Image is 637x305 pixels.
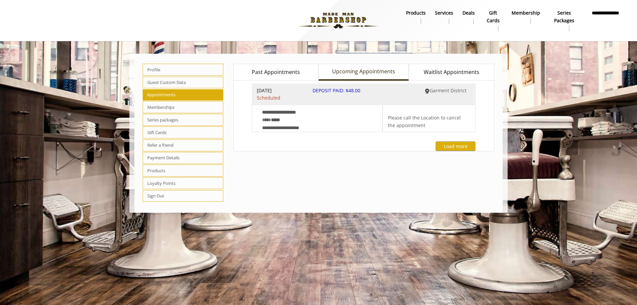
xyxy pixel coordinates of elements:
span: Profile [143,64,223,76]
span: Garment District [430,87,466,94]
b: Series packages [549,9,579,24]
span: Appointments [143,89,223,101]
button: Load more [436,141,475,151]
span: Past Appointments [252,68,300,77]
img: Made Man Barbershop logo [293,2,384,39]
a: Series packagesSeries packages [545,8,584,33]
span: Guest Custom Data [143,77,223,89]
span: Refer a friend [143,139,223,151]
span: Loyalty Points [143,177,223,189]
span: DEPOSIT PAID: $48.00 [313,87,360,94]
a: DealsDeals [458,8,479,26]
b: Deals [462,9,475,17]
b: products [406,9,426,17]
b: [DATE] [257,87,303,94]
span: Please call the Location to cancel the appointment [388,114,461,128]
span: Products [143,165,223,177]
span: Upcoming Appointments [332,67,395,76]
span: Memberships [143,101,223,113]
a: Gift cardsgift cards [479,8,507,33]
b: gift cards [484,9,502,24]
b: Membership [512,9,540,17]
a: Productsproducts [401,8,430,26]
span: Payment Details [143,152,223,164]
a: MembershipMembership [507,8,545,26]
span: Series packages [143,114,223,126]
span: Gift Cards [143,126,223,138]
a: ServicesServices [430,8,458,26]
span: Scheduled [257,94,303,102]
img: Garment District [425,89,430,94]
span: Waitlist Appointments [424,68,479,77]
span: Sign Out [143,190,223,202]
b: Services [435,9,453,17]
